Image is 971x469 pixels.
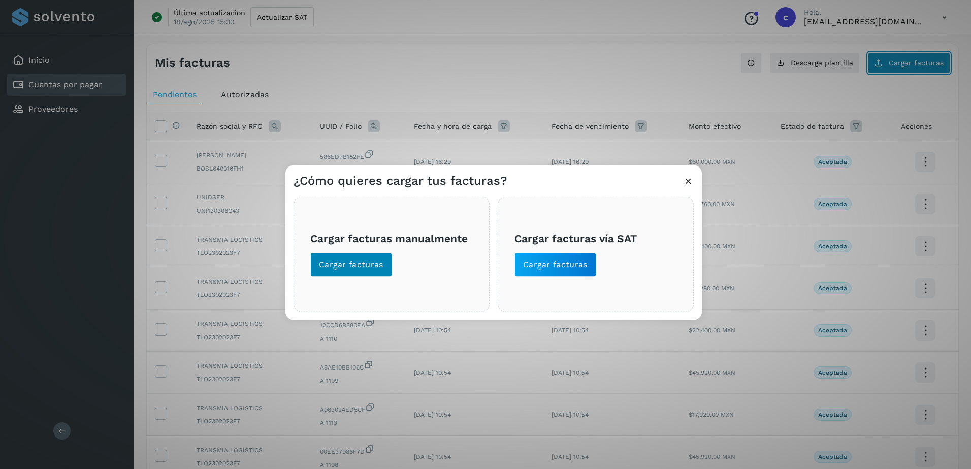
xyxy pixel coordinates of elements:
span: Cargar facturas [319,259,383,271]
button: Cargar facturas [514,253,596,277]
button: Cargar facturas [310,253,392,277]
h3: Cargar facturas vía SAT [514,231,677,244]
h3: ¿Cómo quieres cargar tus facturas? [294,174,507,188]
span: Cargar facturas [523,259,588,271]
h3: Cargar facturas manualmente [310,231,473,244]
